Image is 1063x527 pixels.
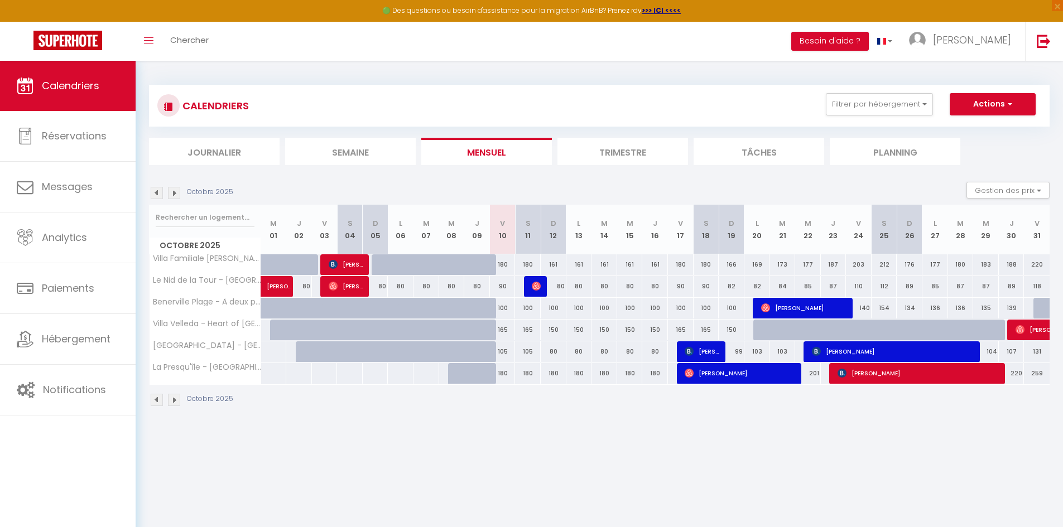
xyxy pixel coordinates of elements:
[151,363,263,371] span: La Presqu'île - [GEOGRAPHIC_DATA] [GEOGRAPHIC_DATA]
[973,205,999,254] th: 29
[617,254,643,275] div: 161
[515,320,541,340] div: 165
[285,138,416,165] li: Semaine
[149,138,280,165] li: Journalier
[421,138,552,165] li: Mensuel
[566,254,592,275] div: 161
[541,320,566,340] div: 150
[897,298,922,318] div: 134
[156,207,254,228] input: Rechercher un logement...
[922,276,948,297] div: 85
[872,254,897,275] div: 212
[500,218,505,229] abbr: V
[821,205,846,254] th: 23
[348,218,353,229] abbr: S
[532,275,540,297] span: [PERSON_NAME]
[337,205,363,254] th: 04
[694,254,719,275] div: 180
[541,254,566,275] div: 161
[642,6,681,15] a: >>> ICI <<<<
[490,298,516,318] div: 100
[999,363,1024,384] div: 220
[826,93,933,115] button: Filtrer par hébergement
[329,275,363,297] span: [PERSON_NAME]
[566,320,592,340] div: 150
[948,254,974,275] div: 180
[541,363,566,384] div: 180
[601,218,608,229] abbr: M
[973,341,999,362] div: 104
[261,205,287,254] th: 01
[744,341,770,362] div: 103
[973,276,999,297] div: 87
[668,205,694,254] th: 17
[846,276,872,297] div: 110
[515,341,541,362] div: 105
[948,205,974,254] th: 28
[642,254,668,275] div: 161
[901,22,1025,61] a: ... [PERSON_NAME]
[821,254,846,275] div: 187
[872,205,897,254] th: 25
[162,22,217,61] a: Chercher
[922,254,948,275] div: 177
[439,276,465,297] div: 80
[769,341,795,362] div: 103
[363,276,388,297] div: 80
[882,218,887,229] abbr: S
[812,341,974,362] span: [PERSON_NAME]
[821,276,846,297] div: 87
[591,276,617,297] div: 80
[475,218,479,229] abbr: J
[1024,341,1050,362] div: 131
[591,205,617,254] th: 14
[744,276,770,297] div: 82
[617,363,643,384] div: 180
[744,205,770,254] th: 20
[515,205,541,254] th: 11
[805,218,811,229] abbr: M
[42,180,93,194] span: Messages
[950,93,1036,115] button: Actions
[685,362,796,384] span: [PERSON_NAME]
[642,363,668,384] div: 180
[642,205,668,254] th: 16
[694,298,719,318] div: 100
[1024,254,1050,275] div: 220
[678,218,683,229] abbr: V
[642,320,668,340] div: 150
[719,341,744,362] div: 99
[694,205,719,254] th: 18
[1037,34,1051,48] img: logout
[591,320,617,340] div: 150
[642,341,668,362] div: 80
[617,320,643,340] div: 150
[373,218,378,229] abbr: D
[668,320,694,340] div: 165
[653,218,657,229] abbr: J
[1024,205,1050,254] th: 31
[922,298,948,318] div: 136
[846,205,872,254] th: 24
[831,218,835,229] abbr: J
[999,298,1024,318] div: 139
[312,205,338,254] th: 03
[999,254,1024,275] div: 188
[566,205,592,254] th: 13
[1024,276,1050,297] div: 118
[779,218,786,229] abbr: M
[830,138,960,165] li: Planning
[297,218,301,229] abbr: J
[856,218,861,229] abbr: V
[791,32,869,51] button: Besoin d'aide ?
[187,187,233,197] p: Octobre 2025
[719,205,744,254] th: 19
[795,205,821,254] th: 22
[43,383,106,397] span: Notifications
[388,205,413,254] th: 06
[490,205,516,254] th: 10
[490,320,516,340] div: 165
[42,79,99,93] span: Calendriers
[515,298,541,318] div: 100
[617,298,643,318] div: 100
